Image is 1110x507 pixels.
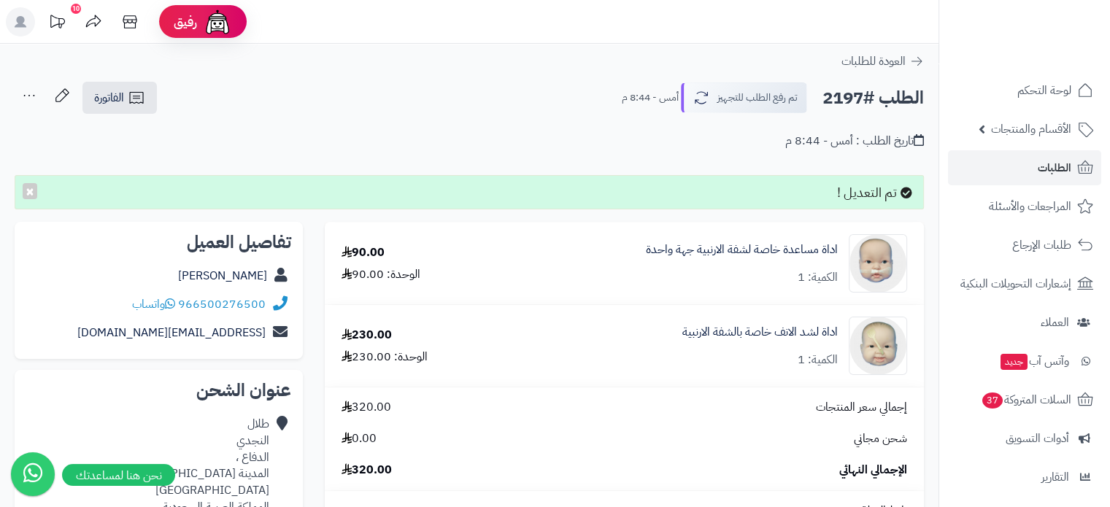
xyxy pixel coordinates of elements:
[991,119,1071,139] span: الأقسام والمنتجات
[785,133,924,150] div: تاريخ الطلب : أمس - 8:44 م
[948,382,1101,417] a: السلات المتروكة37
[948,421,1101,456] a: أدوات التسويق
[948,344,1101,379] a: وآتس آبجديد
[841,53,924,70] a: العودة للطلبات
[646,241,838,258] a: اداة مساعدة خاصة لشفة الارنبية جهة واحدة
[178,295,266,313] a: 966500276500
[981,390,1071,410] span: السلات المتروكة
[622,90,679,105] small: أمس - 8:44 م
[1012,235,1071,255] span: طلبات الإرجاع
[948,460,1101,495] a: التقارير
[839,462,907,479] span: الإجمالي النهائي
[948,73,1101,108] a: لوحة التحكم
[948,150,1101,185] a: الطلبات
[94,89,124,107] span: الفاتورة
[174,13,197,31] span: رفيق
[71,4,81,14] div: 10
[26,382,291,399] h2: عنوان الشحن
[816,399,907,416] span: إجمالي سعر المنتجات
[132,295,175,313] a: واتساب
[342,349,428,365] div: الوحدة: 230.00
[798,269,838,286] div: الكمية: 1
[342,430,377,447] span: 0.00
[1017,80,1071,101] span: لوحة التحكم
[1011,26,1096,56] img: logo-2.png
[681,82,807,113] button: تم رفع الطلب للتجهيز
[1001,354,1028,370] span: جديد
[77,324,266,341] a: [EMAIL_ADDRESS][DOMAIN_NAME]
[948,228,1101,263] a: طلبات الإرجاع
[798,352,838,368] div: الكمية: 1
[26,233,291,251] h2: تفاصيل العميل
[82,82,157,114] a: الفاتورة
[999,351,1069,371] span: وآتس آب
[203,7,232,36] img: ai-face.png
[849,317,906,375] img: Dynacleft%205-90x90.png
[948,305,1101,340] a: العملاء
[1041,467,1069,487] span: التقارير
[342,327,392,344] div: 230.00
[960,274,1071,294] span: إشعارات التحويلات البنكية
[15,175,924,210] div: تم التعديل !
[1041,312,1069,333] span: العملاء
[822,83,924,113] h2: الطلب #2197
[849,234,906,293] img: Dynacleft%204-90x90.png
[23,183,37,199] button: ×
[854,430,907,447] span: شحن مجاني
[682,324,838,341] a: اداة لشد الانف خاصة بالشفة الارنبية
[342,244,385,261] div: 90.00
[39,7,75,40] a: تحديثات المنصة
[342,399,391,416] span: 320.00
[342,462,392,479] span: 320.00
[178,267,267,285] a: [PERSON_NAME]
[948,266,1101,301] a: إشعارات التحويلات البنكية
[841,53,906,70] span: العودة للطلبات
[1038,158,1071,178] span: الطلبات
[982,392,1003,409] span: 37
[1006,428,1069,449] span: أدوات التسويق
[989,196,1071,217] span: المراجعات والأسئلة
[948,189,1101,224] a: المراجعات والأسئلة
[342,266,420,283] div: الوحدة: 90.00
